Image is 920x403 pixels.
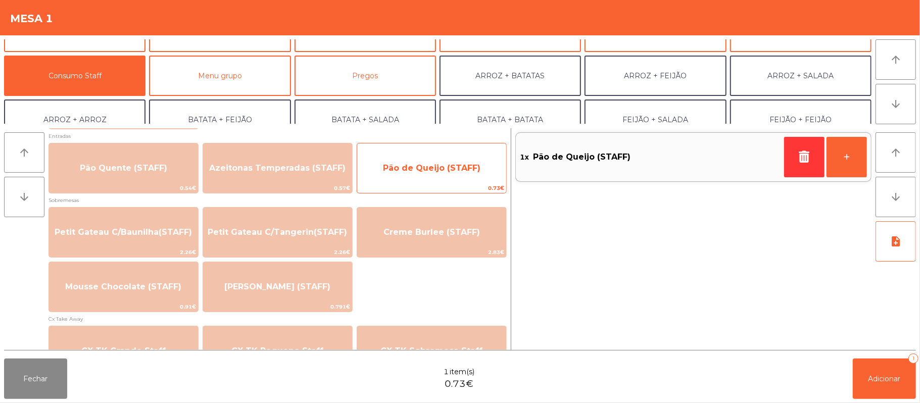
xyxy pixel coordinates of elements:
button: BATATA + FEIJÃO [149,99,290,140]
i: arrow_downward [18,191,30,203]
button: Pregos [295,56,436,96]
span: 2.26€ [203,247,352,257]
span: 1 [444,367,449,377]
span: Creme Burlee (STAFF) [383,227,480,237]
span: 2.26€ [49,247,198,257]
span: CX TK Sobremesa Staff [380,346,482,356]
span: 0.91€ [49,302,198,312]
span: CX TK Grande Staff [81,346,166,356]
button: BATATA + BATATA [440,99,581,140]
button: arrow_upward [876,132,916,173]
i: arrow_downward [890,191,902,203]
button: Adicionar1 [853,359,916,399]
button: Menu grupo [149,56,290,96]
button: arrow_upward [876,39,916,80]
span: 0.73€ [357,183,506,193]
button: Consumo Staff [4,56,146,96]
span: Sobremesas [49,195,507,205]
span: Cx Take Away [49,314,507,324]
i: arrow_downward [890,98,902,110]
span: Pão Quente (STAFF) [80,163,167,173]
span: Adicionar [868,374,901,383]
span: 0.73€ [445,377,473,391]
i: arrow_upward [890,146,902,159]
button: FEIJÃO + FEIJÃO [730,99,871,140]
span: Azeitonas Temperadas (STAFF) [209,163,346,173]
button: FEIJÃO + SALADA [585,99,726,140]
button: ARROZ + ARROZ [4,99,146,140]
span: CX TK Pequeno Staff [231,346,323,356]
button: arrow_downward [876,84,916,124]
button: arrow_downward [876,177,916,217]
span: Mousse Chocolate (STAFF) [65,282,181,291]
span: 1x [520,149,529,165]
i: note_add [890,235,902,247]
button: + [827,137,867,177]
span: Petit Gateau C/Tangerin(STAFF) [208,227,347,237]
button: note_add [876,221,916,262]
span: 2.83€ [357,247,506,257]
button: arrow_upward [4,132,44,173]
span: Entradas [49,131,507,141]
i: arrow_upward [18,146,30,159]
span: [PERSON_NAME] (STAFF) [224,282,330,291]
button: ARROZ + FEIJÃO [585,56,726,96]
button: Fechar [4,359,67,399]
span: Pão de Queijo (STAFF) [533,149,631,165]
button: BATATA + SALADA [295,99,436,140]
button: ARROZ + SALADA [730,56,871,96]
span: Petit Gateau C/Baunilha(STAFF) [55,227,192,237]
button: ARROZ + BATATAS [440,56,581,96]
span: item(s) [450,367,474,377]
button: arrow_downward [4,177,44,217]
h4: Mesa 1 [10,11,53,26]
span: 0.54€ [49,183,198,193]
span: Pão de Queijo (STAFF) [383,163,480,173]
div: 1 [908,354,918,364]
span: 0.57€ [203,183,352,193]
i: arrow_upward [890,54,902,66]
span: 0.791€ [203,302,352,312]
